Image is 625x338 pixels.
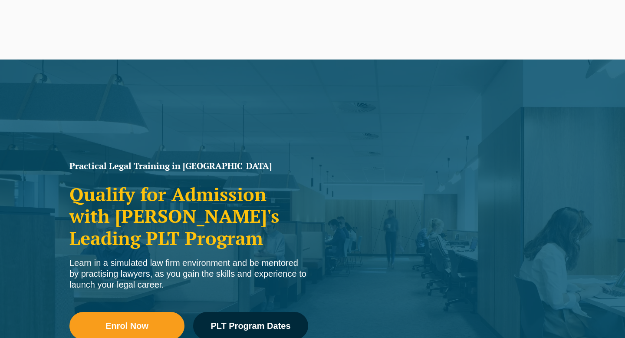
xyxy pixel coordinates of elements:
[105,321,148,330] span: Enrol Now
[211,321,290,330] span: PLT Program Dates
[69,183,308,249] h2: Qualify for Admission with [PERSON_NAME]'s Leading PLT Program
[69,162,308,170] h1: Practical Legal Training in [GEOGRAPHIC_DATA]
[69,258,308,290] div: Learn in a simulated law firm environment and be mentored by practising lawyers, as you gain the ...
